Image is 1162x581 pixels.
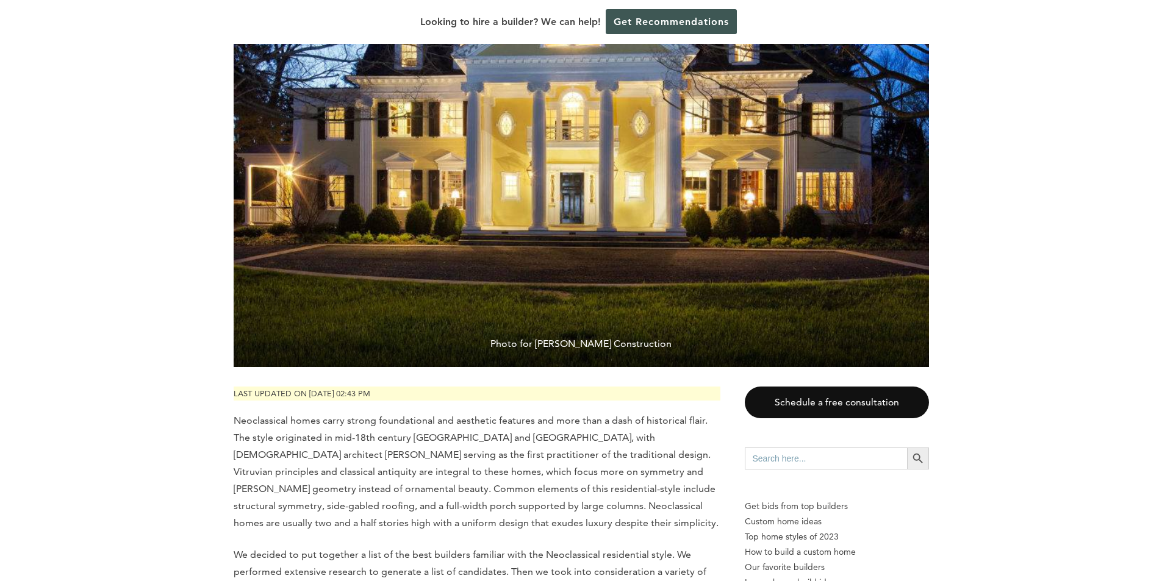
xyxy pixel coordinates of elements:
[745,499,929,514] p: Get bids from top builders
[606,9,737,34] a: Get Recommendations
[234,387,720,401] p: Last updated on [DATE] 02:43 pm
[745,514,929,529] a: Custom home ideas
[234,326,929,367] span: Photo for [PERSON_NAME] Construction
[745,447,907,469] input: Search here...
[745,560,929,575] a: Our favorite builders
[745,529,929,544] a: Top home styles of 2023
[745,544,929,560] a: How to build a custom home
[745,387,929,419] a: Schedule a free consultation
[1101,520,1147,566] iframe: Drift Widget Chat Controller
[911,452,925,465] svg: Search
[234,412,720,532] p: Neoclassical homes carry strong foundational and aesthetic features and more than a dash of histo...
